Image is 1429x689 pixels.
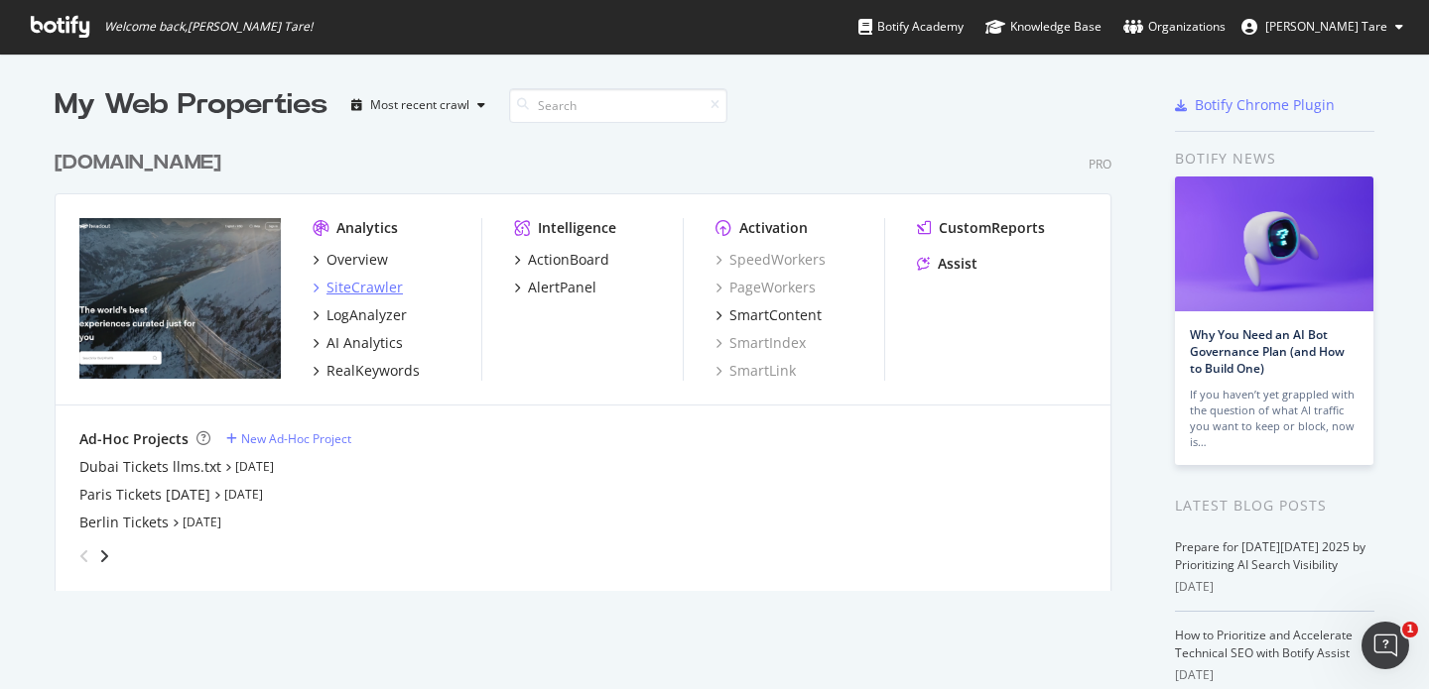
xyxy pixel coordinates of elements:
[326,250,388,270] div: Overview
[514,250,609,270] a: ActionBoard
[938,254,977,274] div: Assist
[739,218,808,238] div: Activation
[313,333,403,353] a: AI Analytics
[55,149,229,177] a: [DOMAIN_NAME]
[1175,176,1373,311] img: Why You Need an AI Bot Governance Plan (and How to Build One)
[55,85,327,125] div: My Web Properties
[336,218,398,238] div: Analytics
[326,305,407,325] div: LogAnalyzer
[79,485,210,505] a: Paris Tickets [DATE]
[1190,326,1345,377] a: Why You Need an AI Bot Governance Plan (and How to Build One)
[55,149,221,177] div: [DOMAIN_NAME]
[1190,387,1359,450] div: If you haven’t yet grappled with the question of what AI traffic you want to keep or block, now is…
[313,305,407,325] a: LogAnalyzer
[538,218,616,238] div: Intelligence
[715,305,822,325] a: SmartContent
[858,17,964,37] div: Botify Academy
[71,540,97,572] div: angle-left
[79,513,169,532] a: Berlin Tickets
[370,99,469,111] div: Most recent crawl
[79,218,281,379] img: headout.com
[528,250,609,270] div: ActionBoard
[1175,95,1335,115] a: Botify Chrome Plugin
[939,218,1045,238] div: CustomReports
[1175,666,1374,684] div: [DATE]
[1175,148,1374,170] div: Botify news
[715,361,796,381] a: SmartLink
[1175,627,1353,661] a: How to Prioritize and Accelerate Technical SEO with Botify Assist
[1175,495,1374,517] div: Latest Blog Posts
[514,278,596,297] a: AlertPanel
[313,250,388,270] a: Overview
[226,430,351,447] a: New Ad-Hoc Project
[326,278,403,297] div: SiteCrawler
[313,278,403,297] a: SiteCrawler
[79,429,189,449] div: Ad-Hoc Projects
[917,218,1045,238] a: CustomReports
[224,486,263,503] a: [DATE]
[183,514,221,530] a: [DATE]
[509,88,727,123] input: Search
[1402,622,1418,637] span: 1
[79,457,221,477] a: Dubai Tickets llms.txt
[55,125,1127,591] div: grid
[1265,18,1387,35] span: Advait Tare
[715,250,826,270] a: SpeedWorkers
[715,278,816,297] a: PageWorkers
[1175,578,1374,596] div: [DATE]
[1195,95,1335,115] div: Botify Chrome Plugin
[1175,538,1365,573] a: Prepare for [DATE][DATE] 2025 by Prioritizing AI Search Visibility
[1089,156,1111,172] div: Pro
[1123,17,1226,37] div: Organizations
[241,430,351,447] div: New Ad-Hoc Project
[313,361,420,381] a: RealKeywords
[715,333,806,353] a: SmartIndex
[729,305,822,325] div: SmartContent
[326,361,420,381] div: RealKeywords
[97,546,111,566] div: angle-right
[235,458,274,475] a: [DATE]
[104,19,313,35] span: Welcome back, [PERSON_NAME] Tare !
[985,17,1102,37] div: Knowledge Base
[343,89,493,121] button: Most recent crawl
[1362,622,1409,669] iframe: Intercom live chat
[917,254,977,274] a: Assist
[326,333,403,353] div: AI Analytics
[528,278,596,297] div: AlertPanel
[1226,11,1419,43] button: [PERSON_NAME] Tare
